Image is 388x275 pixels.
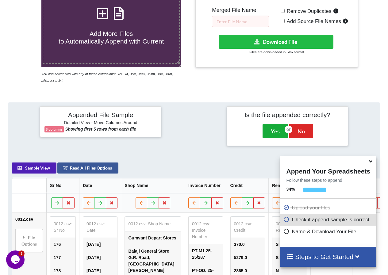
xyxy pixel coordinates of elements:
[280,166,376,175] h4: Append Your Spreadsheets
[83,251,117,264] td: [DATE]
[263,124,288,138] button: Yes
[285,18,341,24] span: Add Source File Names
[283,216,375,223] p: Check if append sample is correct
[227,178,269,193] th: Credit
[44,120,157,126] h6: Detailed View - Move Columns Around
[83,238,117,251] td: [DATE]
[44,111,157,120] h4: Appended File Sample
[125,231,181,245] td: Gumvant Depart Stores
[212,7,269,13] h5: Merged File Name
[231,238,265,251] td: 370.0
[283,228,375,235] p: Name & Download Your File
[57,162,118,174] button: Read All Files Options
[283,204,375,212] p: Upload your files
[286,187,295,192] b: 34 %
[50,251,75,264] td: 177
[46,128,63,131] b: 8 columns
[17,231,41,250] div: File Options
[272,238,307,251] td: S
[41,72,173,82] i: You can select files with any of these extensions: .xls, .xlt, .xlm, .xlsx, .xlsm, .xltx, .xltm, ...
[231,111,344,119] h4: Is the file appended correctly?
[272,251,307,264] td: S
[79,178,121,193] th: Date
[280,177,376,183] p: Follow these steps to append
[249,50,304,54] small: Files are downloaded in .xlsx format
[219,35,334,49] button: Download File
[46,178,79,193] th: Sr No
[6,250,26,269] iframe: chat widget
[50,238,75,251] td: 176
[231,251,265,264] td: 5279.0
[285,8,332,14] span: Remove Duplicates
[185,178,227,193] th: Invoice Number
[286,253,370,261] h4: Steps to Get Started
[65,127,136,132] b: Showing first 5 rows from each file
[212,16,269,27] input: Enter File Name
[289,124,313,138] button: No
[121,178,185,193] th: Shop Name
[268,178,310,193] th: Rem
[12,162,56,174] button: Sample View
[189,244,223,264] td: PT-M1 25-25/287
[59,30,164,45] span: Add More Files to Automatically Append with Current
